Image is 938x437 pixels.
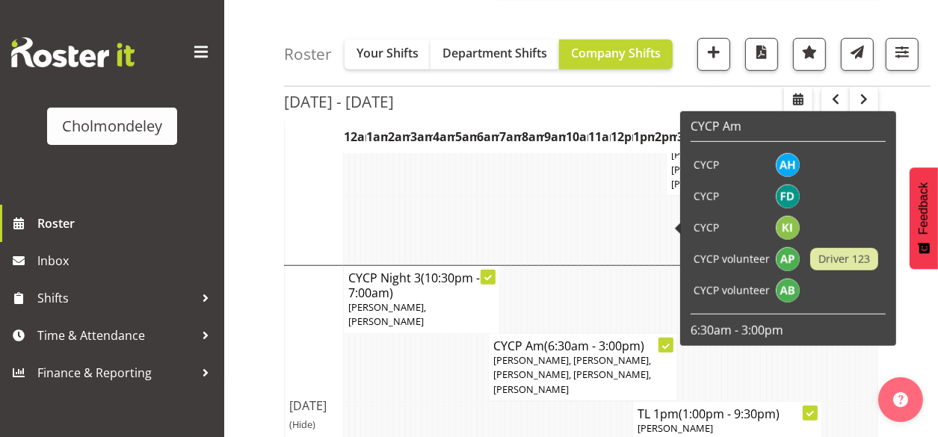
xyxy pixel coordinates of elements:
button: Send a list of all shifts for the selected filtered period to all rostered employees. [841,37,874,70]
button: Select a specific date within the roster. [784,86,812,116]
th: 3am [410,120,433,154]
th: 1pm [633,120,655,154]
th: 3pm [677,120,700,154]
th: 9am [544,120,567,154]
img: amelie-brandt11629.jpg [776,279,800,303]
span: Time & Attendance [37,324,194,347]
span: Your Shifts [357,44,419,61]
span: Inbox [37,250,217,272]
h4: Roster [284,45,332,62]
span: [PERSON_NAME], [PERSON_NAME], [PERSON_NAME], [PERSON_NAME], [PERSON_NAME] [493,353,651,395]
span: [PERSON_NAME], [PERSON_NAME] [348,300,426,328]
img: help-xxl-2.png [893,392,908,407]
th: 5am [455,120,478,154]
th: 10am [566,120,588,154]
button: Add a new shift [697,37,730,70]
h6: CYCP Am [691,119,886,134]
span: Finance & Reporting [37,362,194,384]
th: 12am [344,120,366,154]
td: CYCP [691,181,773,212]
th: 2pm [655,120,677,154]
h2: [DATE] - [DATE] [284,91,394,111]
td: CYCP volunteer [691,275,773,306]
button: Your Shifts [345,39,431,69]
span: Company Shifts [571,44,661,61]
span: (1:00pm - 9:30pm) [679,406,780,422]
span: Feedback [917,182,931,235]
h4: TL 1pm [638,406,817,421]
th: 11am [588,120,611,154]
span: Driver 123 [818,251,870,267]
th: 12pm [611,120,633,154]
th: 6am [477,120,499,154]
button: Highlight an important date within the roster. [793,37,826,70]
td: CYCP [691,149,773,181]
img: alexzarn-harmer11855.jpg [776,153,800,177]
th: 2am [388,120,410,154]
button: Department Shifts [431,39,559,69]
span: [PERSON_NAME] [638,421,713,435]
span: Roster [37,212,217,235]
img: Rosterit website logo [11,37,135,67]
th: 7am [499,120,522,154]
button: Download a PDF of the roster according to the set date range. [745,37,778,70]
button: Filter Shifts [886,37,919,70]
div: Cholmondeley [62,115,162,137]
img: kate-inwood10942.jpg [776,216,800,240]
span: Shifts [37,287,194,309]
span: [PERSON_NAME], [PERSON_NAME], [PERSON_NAME], [PERSON_NAME], [PERSON_NAME], Seven [PERSON_NAME] [671,134,829,190]
th: 8am [522,120,544,154]
td: CYCP [691,212,773,244]
span: (10:30pm - 7:00am) [348,270,480,301]
img: amelie-paroll11627.jpg [776,247,800,271]
td: CYCP volunteer [691,244,773,275]
h4: CYCP Am [493,338,673,353]
span: (6:30am - 3:00pm) [544,338,644,354]
h4: CYCP Night 3 [348,270,494,300]
img: flora-dean10394.jpg [776,185,800,208]
span: (Hide) [289,418,315,431]
button: Company Shifts [559,39,673,69]
th: 4am [433,120,455,154]
p: 6:30am - 3:00pm [691,322,886,338]
th: 1am [366,120,389,154]
button: Feedback - Show survey [910,167,938,269]
span: Department Shifts [442,44,547,61]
